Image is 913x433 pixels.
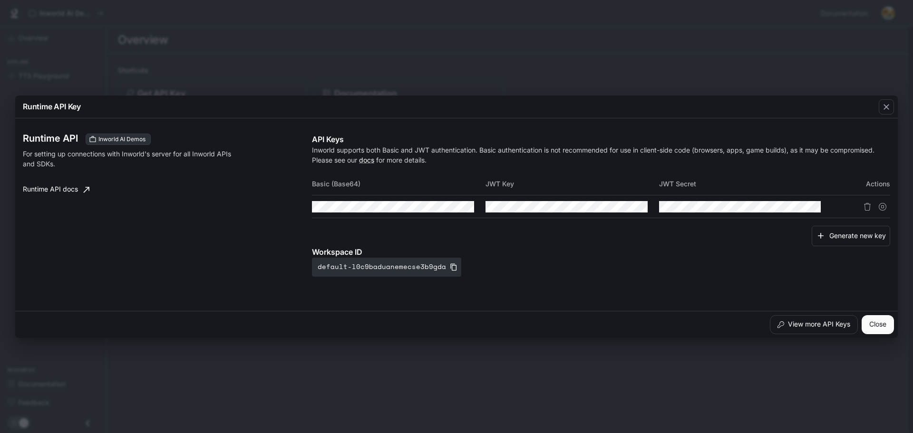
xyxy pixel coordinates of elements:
[875,199,890,214] button: Suspend API key
[862,315,894,334] button: Close
[486,173,659,195] th: JWT Key
[19,180,93,199] a: Runtime API docs
[832,173,890,195] th: Actions
[312,246,890,258] p: Workspace ID
[312,145,890,165] p: Inworld supports both Basic and JWT authentication. Basic authentication is not recommended for u...
[860,199,875,214] button: Delete API key
[359,156,374,164] a: docs
[23,149,234,169] p: For setting up connections with Inworld's server for all Inworld APIs and SDKs.
[23,134,78,143] h3: Runtime API
[312,258,461,277] button: default-l0c9baduanemecse3b9gda
[86,134,151,145] div: These keys will apply to your current workspace only
[95,135,149,144] span: Inworld AI Demos
[312,173,486,195] th: Basic (Base64)
[23,101,81,112] p: Runtime API Key
[770,315,858,334] button: View more API Keys
[659,173,833,195] th: JWT Secret
[812,226,890,246] button: Generate new key
[312,134,890,145] p: API Keys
